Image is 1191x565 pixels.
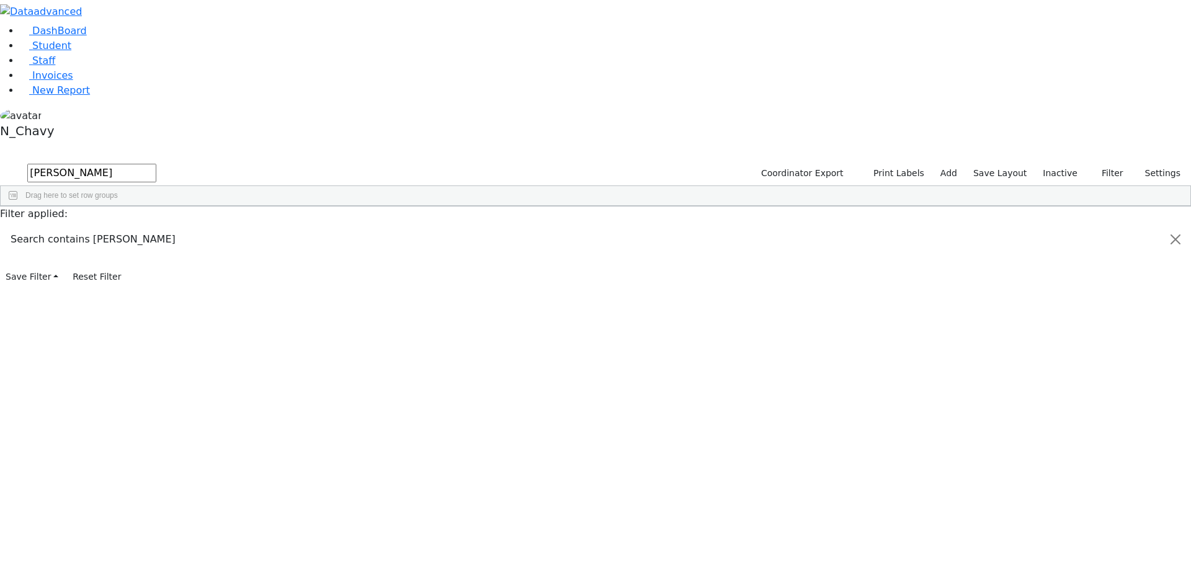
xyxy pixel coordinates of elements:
span: Drag here to set row groups [25,191,118,200]
button: Filter [1086,164,1129,183]
a: Add [935,164,963,183]
a: Staff [20,55,55,66]
a: Student [20,40,71,51]
span: Student [32,40,71,51]
button: Save Layout [968,164,1032,183]
button: Print Labels [859,164,930,183]
button: Reset Filter [67,267,127,287]
label: Inactive [1037,164,1083,183]
span: Staff [32,55,55,66]
button: Coordinator Export [753,164,849,183]
span: New Report [32,84,90,96]
button: Settings [1129,164,1186,183]
a: DashBoard [20,25,87,37]
a: Invoices [20,69,73,81]
a: New Report [20,84,90,96]
span: Invoices [32,69,73,81]
button: Close [1161,222,1190,257]
input: Search [27,164,156,182]
span: DashBoard [32,25,87,37]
